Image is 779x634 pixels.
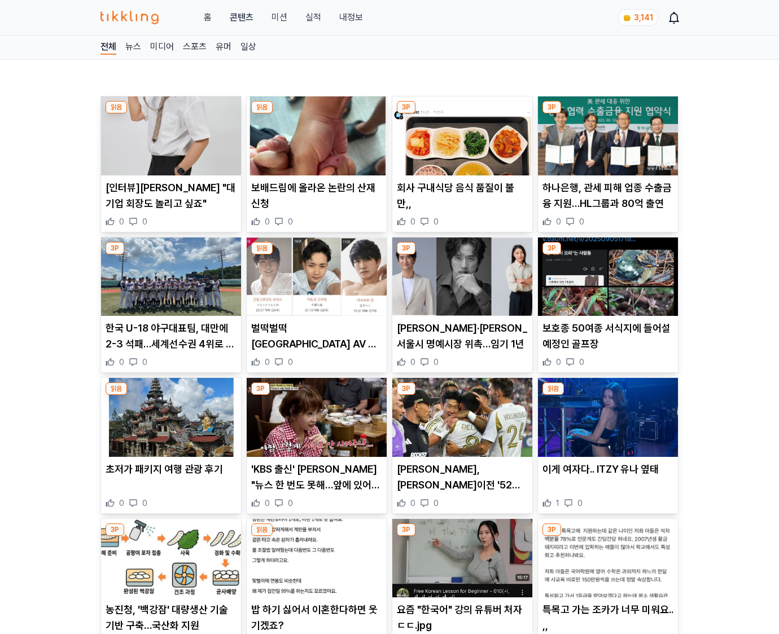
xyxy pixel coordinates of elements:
p: 보배드림에 올라온 논란의 산재신청 [251,180,382,212]
div: 3P [397,101,415,113]
img: 신현준·정준호·김연경, 서울시 명예시장 위촉…임기 1년 [392,237,532,316]
div: 읽음 [251,242,273,254]
div: 3P 'KBS 출신' 최은경 "뉴스 한 번도 못해…앞에 있어도 모르는 척" 'KBS 출신' [PERSON_NAME] "뉴스 한 번도 못해…앞에 있어도 모르는 척" 0 0 [246,377,387,514]
div: 읽음 보배드림에 올라온 논란의 산재신청 보배드림에 올라온 논란의 산재신청 0 0 [246,96,387,232]
p: 밥 하기 싫어서 이혼한다하면 웃기겠죠? [251,602,382,633]
div: 3P 신현준·정준호·김연경, 서울시 명예시장 위촉…임기 1년 [PERSON_NAME]·[PERSON_NAME]·[PERSON_NAME], 서울시 명예시장 위촉…임기 1년 0 0 [392,237,533,373]
img: 회사 구내식당 음식 품질이 불만,, [392,96,532,175]
img: 초저가 패키지 여행 관광 후기 [101,378,241,457]
span: 0 [265,497,270,509]
p: [인터뷰][PERSON_NAME] "대기업 회장도 놀리고 싶죠" [106,180,237,212]
a: 홈 [204,11,212,24]
span: 0 [265,356,270,368]
img: [인터뷰]김원훈 "대기업 회장도 놀리고 싶죠" [101,96,241,175]
span: 0 [410,497,415,509]
span: 0 [142,356,147,368]
p: [PERSON_NAME], [PERSON_NAME]이전 '52초' 벼락골…MLS 2호골 폭발(종합) [397,461,528,493]
span: 0 [434,216,439,227]
p: 'KBS 출신' [PERSON_NAME] "뉴스 한 번도 못해…앞에 있어도 모르는 척" [251,461,382,493]
span: 0 [434,497,439,509]
a: 스포츠 [183,40,207,55]
div: 읽음 [251,101,273,113]
span: 0 [288,497,293,509]
a: 내정보 [339,11,363,24]
img: 보호종 50여종 서식지에 들어설 예정인 골프장 [538,237,678,316]
img: 벌떡벌떡 일본 AV 남배우 연령 근황 [247,237,387,316]
p: 요즘 "한국어" 강의 유튜버 처자ㄷㄷ.jpg [397,602,528,633]
img: 특목고 가는 조카가 너무 미워요.. ,, [538,519,678,598]
div: 읽음 벌떡벌떡 일본 AV 남배우 연령 근황 벌떡벌떡 [GEOGRAPHIC_DATA] AV 남배우 연령 근황 0 0 [246,237,387,373]
div: 읽음 [106,382,127,395]
span: 0 [410,356,415,368]
a: 실적 [305,11,321,24]
span: 0 [119,497,124,509]
p: 특목고 가는 조카가 너무 미워요.. ,, [542,602,673,633]
p: 하나은행, 관세 피해 업종 수출금융 지원…HL그룹과 80억 출연 [542,180,673,212]
a: 미디어 [150,40,174,55]
img: 밥 하기 싫어서 이혼한다하면 웃기겠죠? [247,519,387,598]
a: 유머 [216,40,231,55]
div: 3P 하나은행, 관세 피해 업종 수출금융 지원…HL그룹과 80억 출연 하나은행, 관세 피해 업종 수출금융 지원…HL그룹과 80억 출연 0 0 [537,96,679,232]
div: 3P [106,523,124,536]
img: coin [623,14,632,23]
img: 'KBS 출신' 최은경 "뉴스 한 번도 못해…앞에 있어도 모르는 척" [247,378,387,457]
div: 읽음 초저가 패키지 여행 관광 후기 초저가 패키지 여행 관광 후기 0 0 [100,377,242,514]
button: 미션 [272,11,287,24]
div: 3P [397,242,415,254]
span: 0 [288,216,293,227]
span: 0 [119,356,124,368]
a: 일상 [240,40,256,55]
img: 손흥민, 새너제이전 '52초' 벼락골…MLS 2호골 폭발(종합) [392,378,532,457]
div: 3P [542,523,561,536]
div: 3P [542,101,561,113]
div: 3P [542,242,561,254]
div: 3P [251,382,270,395]
div: 읽음 [인터뷰]김원훈 "대기업 회장도 놀리고 싶죠" [인터뷰][PERSON_NAME] "대기업 회장도 놀리고 싶죠" 0 0 [100,96,242,232]
div: 읽음 [106,101,127,113]
span: 0 [265,216,270,227]
p: 농진청, '백강잠' 대량생산 기술 기반 구축…국산화 지원 [106,602,237,633]
a: 뉴스 [125,40,141,55]
span: 0 [577,497,583,509]
div: 3P 보호종 50여종 서식지에 들어설 예정인 골프장 보호종 50여종 서식지에 들어설 예정인 골프장 0 0 [537,237,679,373]
span: 0 [119,216,124,227]
p: 한국 U-18 야구대표팀, 대만에 2-3 석패…세계선수권 4위로 마감 [106,320,237,352]
a: 콘텐츠 [230,11,253,24]
div: 3P [106,242,124,254]
div: 읽음 이게 여자다.. ITZY 유나 옆태 이게 여자다.. ITZY 유나 옆태 1 0 [537,377,679,514]
img: 보배드림에 올라온 논란의 산재신청 [247,96,387,175]
p: 보호종 50여종 서식지에 들어설 예정인 골프장 [542,320,673,352]
div: 읽음 [542,382,564,395]
div: 3P [397,382,415,395]
img: 하나은행, 관세 피해 업종 수출금융 지원…HL그룹과 80억 출연 [538,96,678,175]
span: 0 [556,216,561,227]
span: 3,141 [634,13,653,22]
span: 0 [142,497,147,509]
span: 1 [556,497,559,509]
span: 0 [410,216,415,227]
img: 농진청, '백강잠' 대량생산 기술 기반 구축…국산화 지원 [101,519,241,598]
span: 0 [434,356,439,368]
img: 티끌링 [100,11,159,24]
a: 전체 [100,40,116,55]
div: 3P 한국 U-18 야구대표팀, 대만에 2-3 석패…세계선수권 4위로 마감 한국 U-18 야구대표팀, 대만에 2-3 석패…세계선수권 4위로 마감 0 0 [100,237,242,373]
p: 회사 구내식당 음식 품질이 불만,, [397,180,528,212]
img: 요즘 "한국어" 강의 유튜버 처자ㄷㄷ.jpg [392,519,532,598]
span: 0 [288,356,293,368]
p: 이게 여자다.. ITZY 유나 옆태 [542,461,673,477]
span: 0 [142,216,147,227]
p: 벌떡벌떡 [GEOGRAPHIC_DATA] AV 남배우 연령 근황 [251,320,382,352]
p: 초저가 패키지 여행 관광 후기 [106,461,237,477]
span: 0 [556,356,561,368]
span: 0 [579,356,584,368]
div: 3P 회사 구내식당 음식 품질이 불만,, 회사 구내식당 음식 품질이 불만,, 0 0 [392,96,533,232]
img: 한국 U-18 야구대표팀, 대만에 2-3 석패…세계선수권 4위로 마감 [101,237,241,316]
a: coin 3,141 [618,9,656,26]
div: 3P 손흥민, 새너제이전 '52초' 벼락골…MLS 2호골 폭발(종합) [PERSON_NAME], [PERSON_NAME]이전 '52초' 벼락골…MLS 2호골 폭발(종합) 0 0 [392,377,533,514]
span: 0 [579,216,584,227]
div: 읽음 [251,523,273,536]
div: 3P [397,523,415,536]
img: 이게 여자다.. ITZY 유나 옆태 [538,378,678,457]
p: [PERSON_NAME]·[PERSON_NAME]·[PERSON_NAME], 서울시 명예시장 위촉…임기 1년 [397,320,528,352]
